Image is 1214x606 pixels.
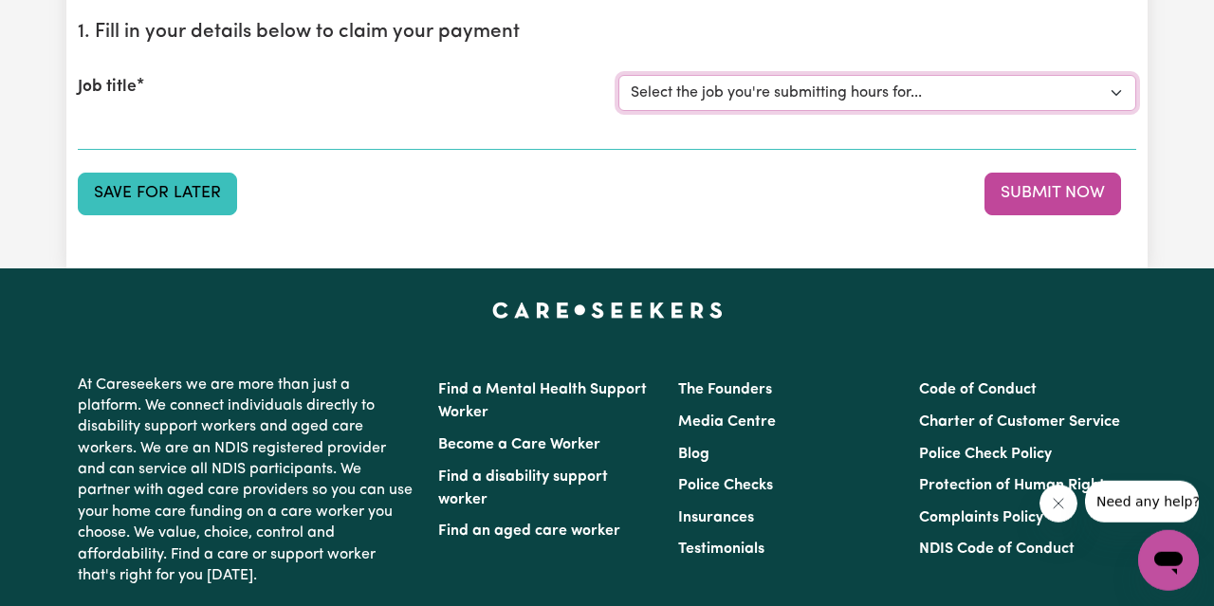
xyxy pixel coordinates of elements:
[492,303,723,318] a: Careseekers home page
[438,382,647,420] a: Find a Mental Health Support Worker
[78,21,1136,45] h2: 1. Fill in your details below to claim your payment
[11,13,115,28] span: Need any help?
[438,523,620,539] a: Find an aged care worker
[678,382,772,397] a: The Founders
[678,542,764,557] a: Testimonials
[1039,485,1077,523] iframe: Close message
[919,447,1052,462] a: Police Check Policy
[1085,481,1199,523] iframe: Message from company
[919,510,1043,525] a: Complaints Policy
[78,367,415,595] p: At Careseekers we are more than just a platform. We connect individuals directly to disability su...
[919,478,1112,493] a: Protection of Human Rights
[678,414,776,430] a: Media Centre
[438,437,600,452] a: Become a Care Worker
[678,447,709,462] a: Blog
[678,510,754,525] a: Insurances
[1138,530,1199,591] iframe: Button to launch messaging window
[919,382,1037,397] a: Code of Conduct
[919,414,1120,430] a: Charter of Customer Service
[984,173,1121,214] button: Submit your job report
[78,75,137,100] label: Job title
[678,478,773,493] a: Police Checks
[438,469,608,507] a: Find a disability support worker
[78,173,237,214] button: Save your job report
[919,542,1075,557] a: NDIS Code of Conduct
